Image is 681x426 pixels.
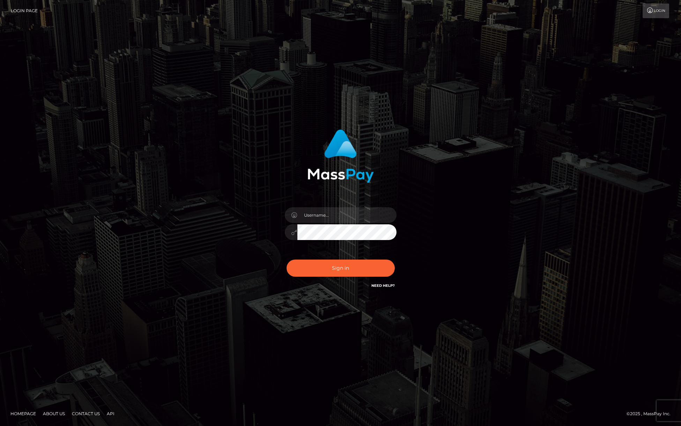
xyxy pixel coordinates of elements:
input: Username... [297,207,397,223]
button: Sign in [287,260,395,277]
a: Login Page [11,3,38,18]
img: MassPay Login [308,129,374,183]
a: About Us [40,408,68,419]
a: Homepage [8,408,39,419]
a: API [104,408,117,419]
a: Login [643,3,669,18]
a: Contact Us [69,408,103,419]
div: © 2025 , MassPay Inc. [627,410,676,418]
a: Need Help? [371,283,395,288]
